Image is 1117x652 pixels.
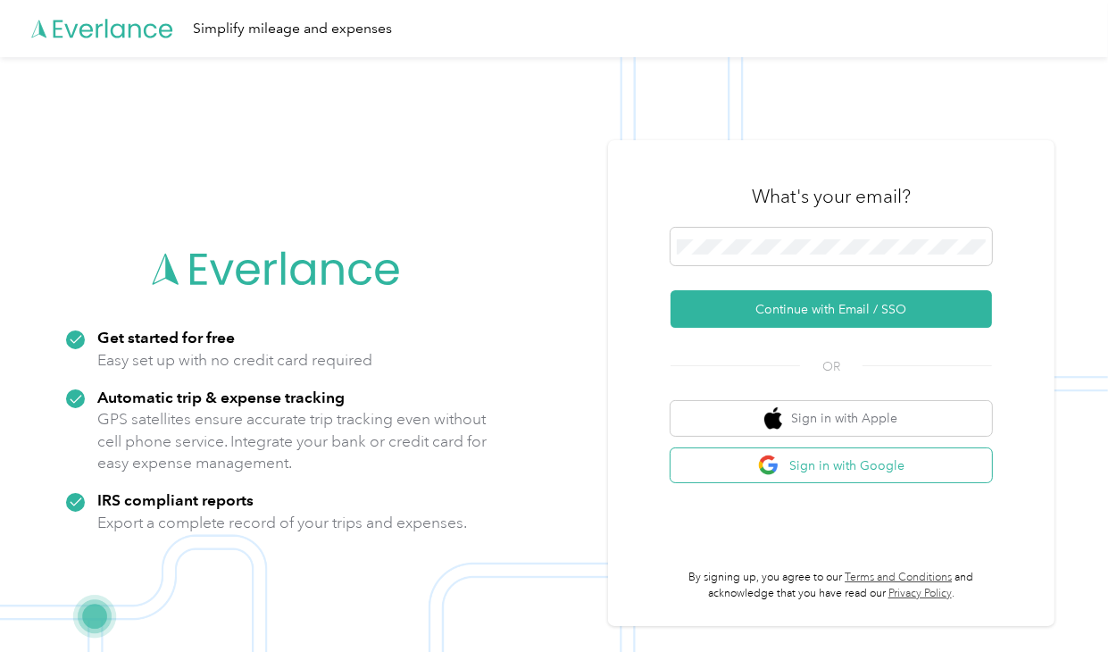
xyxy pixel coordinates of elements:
h3: What's your email? [752,184,911,209]
p: Export a complete record of your trips and expenses. [97,512,467,534]
button: apple logoSign in with Apple [671,401,992,436]
strong: Get started for free [97,328,235,347]
span: OR [800,357,863,376]
div: Simplify mileage and expenses [193,18,392,40]
img: google logo [758,455,780,477]
strong: Automatic trip & expense tracking [97,388,345,406]
button: Continue with Email / SSO [671,290,992,328]
p: Easy set up with no credit card required [97,349,372,372]
p: GPS satellites ensure accurate trip tracking even without cell phone service. Integrate your bank... [97,408,488,474]
strong: IRS compliant reports [97,490,254,509]
p: By signing up, you agree to our and acknowledge that you have read our . [671,570,992,601]
a: Privacy Policy [888,587,952,600]
a: Terms and Conditions [845,571,952,584]
img: apple logo [764,407,782,430]
button: google logoSign in with Google [671,448,992,483]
